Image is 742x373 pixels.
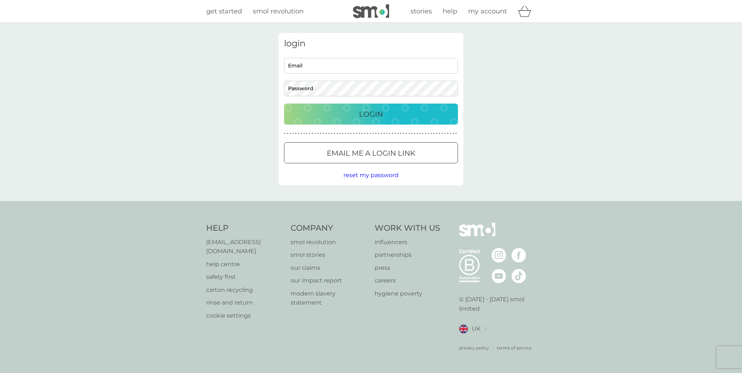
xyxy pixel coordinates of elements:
[287,132,288,135] p: ●
[439,132,440,135] p: ●
[411,132,413,135] p: ●
[453,132,454,135] p: ●
[442,132,443,135] p: ●
[323,132,324,135] p: ●
[295,132,297,135] p: ●
[450,132,451,135] p: ●
[408,132,410,135] p: ●
[303,132,305,135] p: ●
[353,4,389,18] img: smol
[375,250,440,260] p: partnerships
[420,132,421,135] p: ●
[347,132,349,135] p: ●
[406,132,407,135] p: ●
[518,4,536,18] div: basket
[284,132,285,135] p: ●
[455,132,457,135] p: ●
[356,132,357,135] p: ●
[410,7,432,15] span: stories
[325,132,327,135] p: ●
[343,171,399,180] button: reset my password
[284,142,458,163] button: Email me a login link
[206,260,283,269] a: help centre
[359,108,383,120] p: Login
[395,132,396,135] p: ●
[291,276,368,285] a: our impact report
[389,132,391,135] p: ●
[206,238,283,256] a: [EMAIL_ADDRESS][DOMAIN_NAME]
[375,289,440,298] a: hygiene poverty
[253,6,304,17] a: smol revolution
[284,104,458,125] button: Login
[291,238,368,247] a: smol revolution
[291,250,368,260] a: smol stories
[334,132,335,135] p: ●
[291,289,368,307] a: modern slavery statement
[345,132,346,135] p: ●
[343,172,399,179] span: reset my password
[309,132,310,135] p: ●
[386,132,388,135] p: ●
[512,269,526,283] img: visit the smol Tiktok page
[372,132,374,135] p: ●
[206,272,283,282] a: safety first
[328,132,330,135] p: ●
[410,6,432,17] a: stories
[342,132,343,135] p: ●
[443,7,457,15] span: help
[370,132,371,135] p: ●
[364,132,366,135] p: ●
[298,132,299,135] p: ●
[291,223,368,234] h4: Company
[497,344,532,351] a: terms of service
[253,7,304,15] span: smol revolution
[206,298,283,307] a: rinse and return
[362,132,363,135] p: ●
[375,238,440,247] p: influencers
[206,6,242,17] a: get started
[206,311,283,320] a: cookie settings
[428,132,429,135] p: ●
[206,7,242,15] span: get started
[292,132,294,135] p: ●
[459,344,489,351] a: privacy policy
[284,38,458,49] h3: login
[433,132,435,135] p: ●
[472,324,480,334] span: UK
[381,132,382,135] p: ●
[331,132,333,135] p: ●
[301,132,302,135] p: ●
[206,285,283,295] a: carton recycling
[375,263,440,273] a: press
[397,132,399,135] p: ●
[492,269,506,283] img: visit the smol Youtube page
[484,327,486,331] img: select a new location
[320,132,321,135] p: ●
[468,6,507,17] a: my account
[384,132,385,135] p: ●
[206,223,283,234] h4: Help
[459,223,495,247] img: smol
[422,132,424,135] p: ●
[312,132,313,135] p: ●
[375,132,377,135] p: ●
[443,6,457,17] a: help
[367,132,368,135] p: ●
[291,263,368,273] a: our claims
[327,147,415,159] p: Email me a login link
[306,132,308,135] p: ●
[317,132,319,135] p: ●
